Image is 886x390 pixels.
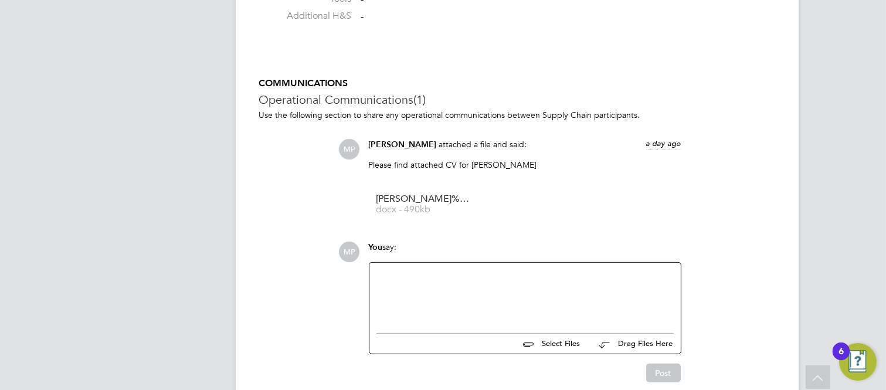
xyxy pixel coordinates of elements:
[340,139,360,160] span: MP
[376,195,470,204] span: [PERSON_NAME]%20Castle%20CV
[259,92,775,107] h3: Operational Communications
[369,242,681,262] div: say:
[369,140,437,150] span: [PERSON_NAME]
[369,160,681,170] p: Please find attached CV for [PERSON_NAME]
[414,92,426,107] span: (1)
[646,364,681,382] button: Post
[340,242,360,262] span: MP
[646,138,681,148] span: a day ago
[839,351,844,367] div: 6
[839,343,877,381] button: Open Resource Center, 6 new notifications
[361,11,364,22] span: -
[376,205,470,214] span: docx - 490kb
[259,77,775,90] h5: COMMUNICATIONS
[369,242,383,252] span: You
[376,195,470,214] a: [PERSON_NAME]%20Castle%20CV docx - 490kb
[590,332,674,357] button: Drag Files Here
[439,139,527,150] span: attached a file and said:
[259,110,775,120] p: Use the following section to share any operational communications between Supply Chain participants.
[259,10,352,22] label: Additional H&S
